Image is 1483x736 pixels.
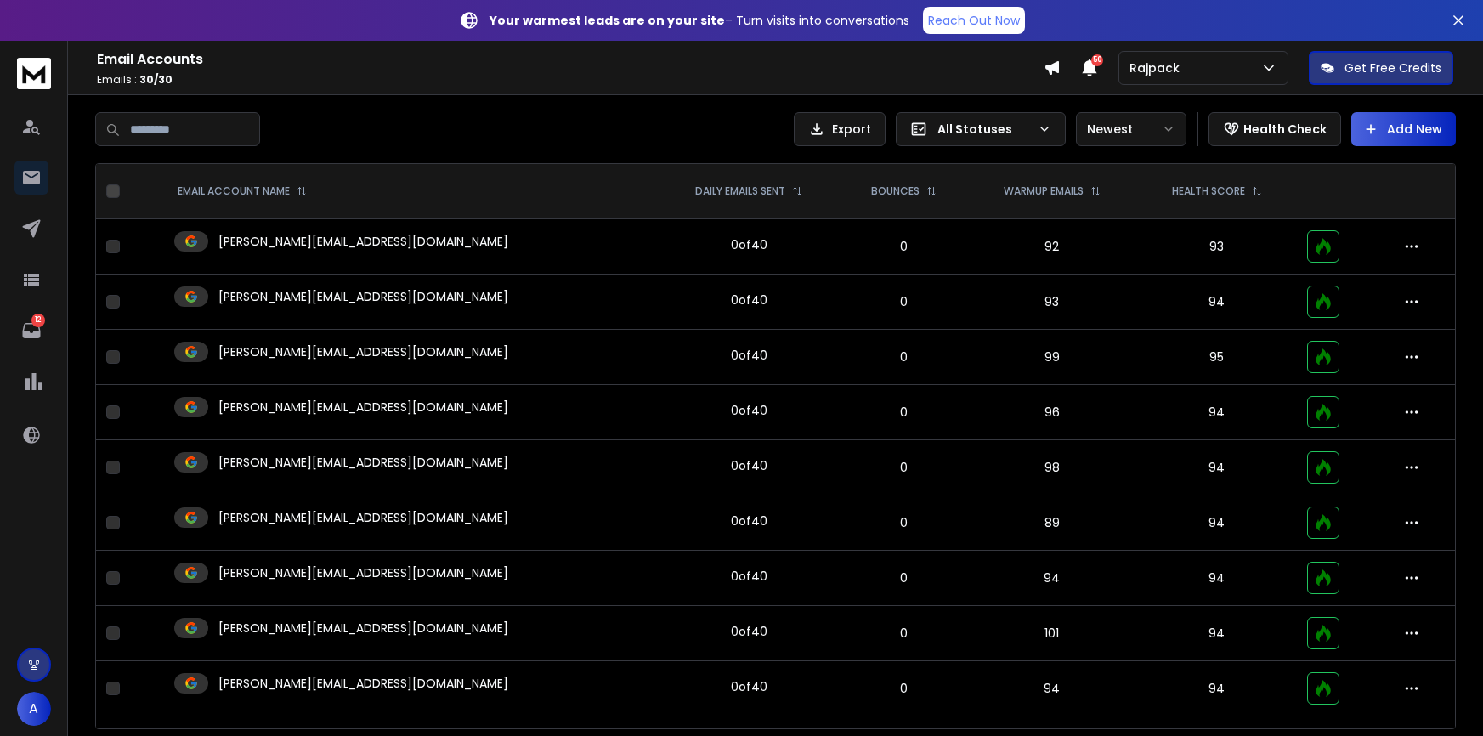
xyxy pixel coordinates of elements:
p: Emails : [97,73,1044,87]
td: 92 [967,219,1136,275]
p: [PERSON_NAME][EMAIL_ADDRESS][DOMAIN_NAME] [218,675,508,692]
p: 0 [851,459,957,476]
p: [PERSON_NAME][EMAIL_ADDRESS][DOMAIN_NAME] [218,343,508,360]
p: 0 [851,514,957,531]
p: All Statuses [937,121,1031,138]
td: 95 [1137,330,1298,385]
button: A [17,692,51,726]
div: 0 of 40 [731,347,767,364]
img: logo [17,58,51,89]
div: 0 of 40 [731,457,767,474]
a: 12 [14,314,48,348]
td: 94 [967,551,1136,606]
p: 0 [851,238,957,255]
p: Rajpack [1129,59,1186,76]
div: 0 of 40 [731,292,767,309]
a: Reach Out Now [923,7,1025,34]
p: [PERSON_NAME][EMAIL_ADDRESS][DOMAIN_NAME] [218,509,508,526]
p: 0 [851,625,957,642]
p: 0 [851,404,957,421]
p: [PERSON_NAME][EMAIL_ADDRESS][DOMAIN_NAME] [218,288,508,305]
p: [PERSON_NAME][EMAIL_ADDRESS][DOMAIN_NAME] [218,454,508,471]
div: 0 of 40 [731,623,767,640]
p: WARMUP EMAILS [1004,184,1084,198]
p: Health Check [1243,121,1327,138]
span: 50 [1091,54,1103,66]
p: DAILY EMAILS SENT [695,184,785,198]
p: 0 [851,680,957,697]
button: Export [794,112,886,146]
td: 94 [1137,385,1298,440]
div: 0 of 40 [731,678,767,695]
div: 0 of 40 [731,512,767,529]
td: 99 [967,330,1136,385]
td: 101 [967,606,1136,661]
p: HEALTH SCORE [1172,184,1245,198]
p: 0 [851,569,957,586]
div: 0 of 40 [731,568,767,585]
div: EMAIL ACCOUNT NAME [178,184,307,198]
td: 93 [967,275,1136,330]
p: Reach Out Now [928,12,1020,29]
div: 0 of 40 [731,402,767,419]
p: Get Free Credits [1344,59,1441,76]
td: 94 [1137,275,1298,330]
p: 0 [851,293,957,310]
span: 30 / 30 [139,72,173,87]
p: 0 [851,348,957,365]
td: 98 [967,440,1136,495]
p: [PERSON_NAME][EMAIL_ADDRESS][DOMAIN_NAME] [218,233,508,250]
td: 94 [1137,606,1298,661]
p: BOUNCES [871,184,920,198]
p: 12 [31,314,45,327]
td: 93 [1137,219,1298,275]
button: Newest [1076,112,1186,146]
button: Health Check [1208,112,1341,146]
p: [PERSON_NAME][EMAIL_ADDRESS][DOMAIN_NAME] [218,564,508,581]
button: Get Free Credits [1309,51,1453,85]
td: 89 [967,495,1136,551]
p: [PERSON_NAME][EMAIL_ADDRESS][DOMAIN_NAME] [218,399,508,416]
td: 96 [967,385,1136,440]
button: Add New [1351,112,1456,146]
p: – Turn visits into conversations [490,12,909,29]
p: [PERSON_NAME][EMAIL_ADDRESS][DOMAIN_NAME] [218,620,508,637]
td: 94 [1137,495,1298,551]
td: 94 [967,661,1136,716]
h1: Email Accounts [97,49,1044,70]
td: 94 [1137,440,1298,495]
strong: Your warmest leads are on your site [490,12,725,29]
td: 94 [1137,661,1298,716]
div: 0 of 40 [731,236,767,253]
td: 94 [1137,551,1298,606]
